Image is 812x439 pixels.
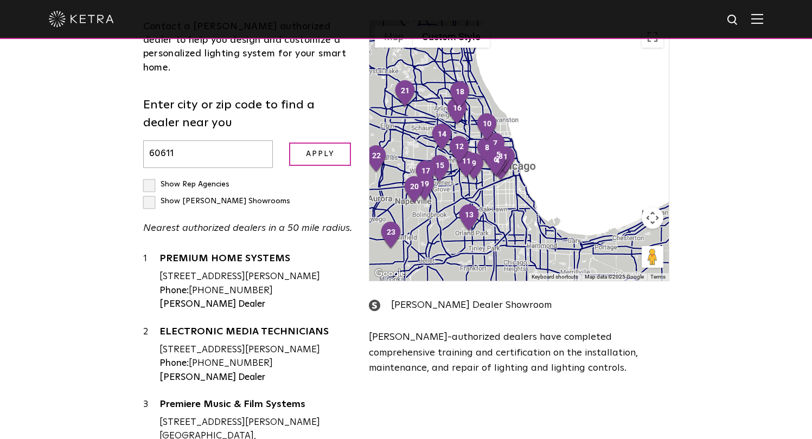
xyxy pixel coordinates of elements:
strong: [PERSON_NAME] Dealer [159,300,265,309]
div: 7 [484,132,507,162]
div: 10 [476,113,498,142]
div: 22 [365,145,388,174]
a: Terms (opens in new tab) [650,274,666,280]
img: Hamburger%20Nav.svg [751,14,763,24]
a: ELECTRONIC MEDIA TECHNICIANS [159,327,353,340]
p: Nearest authorized dealers in a 50 mile radius. [143,221,353,236]
div: 5 [487,144,510,173]
div: [STREET_ADDRESS][PERSON_NAME] [159,343,353,357]
a: Premiere Music & Film Systems [159,399,353,413]
strong: [PERSON_NAME] Dealer [159,373,265,382]
div: [STREET_ADDRESS][PERSON_NAME] [159,270,353,284]
div: 15 [429,154,451,184]
div: 14 [431,123,453,152]
div: 23 [380,221,402,250]
img: search icon [726,14,740,27]
p: [PERSON_NAME]-authorized dealers have completed comprehensive training and certification on the i... [369,330,669,376]
label: Enter city or zip code to find a dealer near you [143,96,353,132]
img: showroom_icon.png [369,300,380,311]
div: 19 [413,173,436,202]
button: Map camera controls [642,207,663,229]
label: Show Rep Agencies [143,180,229,188]
label: Show [PERSON_NAME] Showrooms [143,197,290,205]
a: Open this area in Google Maps (opens a new window) [372,267,408,281]
div: 12 [448,135,471,165]
div: Contact a [PERSON_NAME] authorized dealer to help you design and customize a personalized lightin... [143,20,353,75]
input: Enter city or zip code [143,140,273,168]
div: 2 [143,325,159,384]
button: Drag Pegman onto the map to open Street View [642,246,663,268]
img: ketra-logo-2019-white [49,11,114,27]
div: 13 [458,204,481,233]
a: PREMIUM HOME SYSTEMS [159,254,353,267]
input: Apply [289,143,351,166]
div: 6 [484,149,507,178]
div: [PERSON_NAME] Dealer Showroom [369,298,669,313]
div: 16 [446,97,469,126]
div: [PHONE_NUMBER] [159,357,353,371]
img: Google [372,267,408,281]
div: [PHONE_NUMBER] [159,284,353,298]
div: 18 [449,81,471,110]
strong: Phone: [159,359,189,368]
div: 11 [455,150,478,179]
span: Map data ©2025 Google [585,274,644,280]
div: 17 [414,160,437,189]
div: 3 [489,145,512,175]
strong: Phone: [159,286,189,295]
div: 20 [403,176,426,205]
div: 1 [494,146,517,175]
div: 1 [143,252,159,311]
button: Keyboard shortcuts [532,273,578,281]
div: 21 [394,80,417,109]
